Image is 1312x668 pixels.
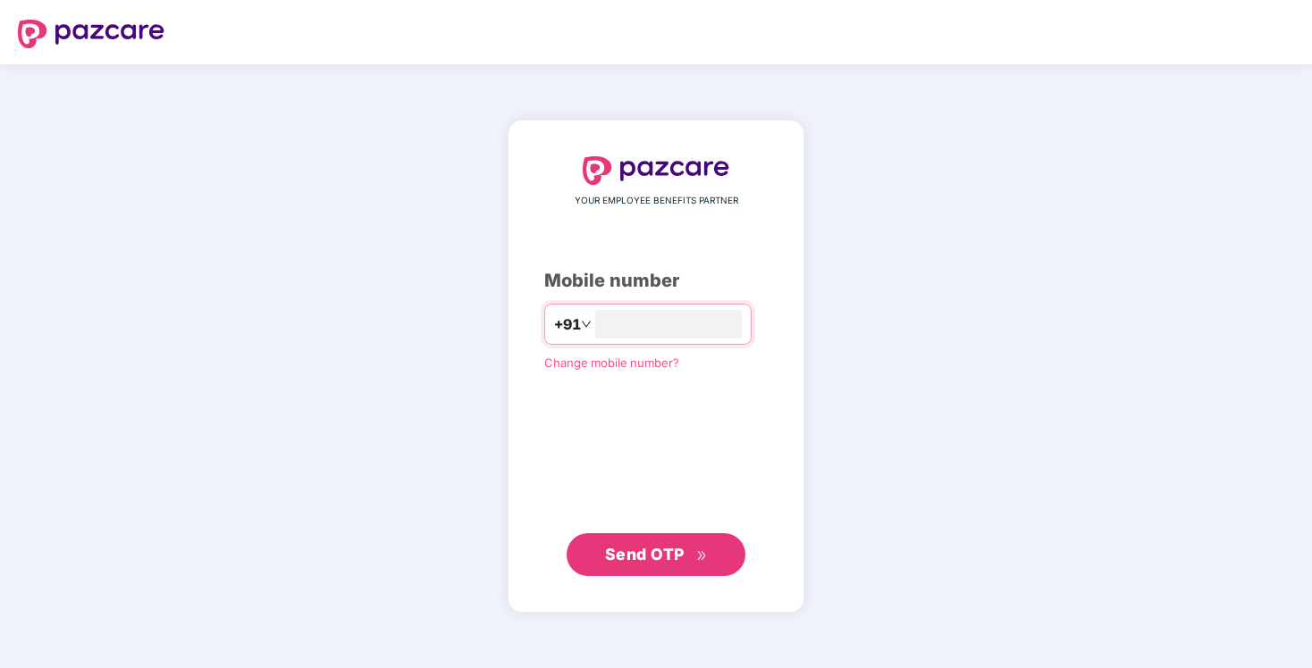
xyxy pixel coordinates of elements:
[544,267,768,295] div: Mobile number
[544,355,679,370] a: Change mobile number?
[18,20,164,48] img: logo
[575,194,738,208] span: YOUR EMPLOYEE BENEFITS PARTNER
[696,550,708,562] span: double-right
[567,533,745,576] button: Send OTPdouble-right
[581,319,592,330] span: down
[554,313,581,336] span: +91
[583,156,729,185] img: logo
[605,545,685,564] span: Send OTP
